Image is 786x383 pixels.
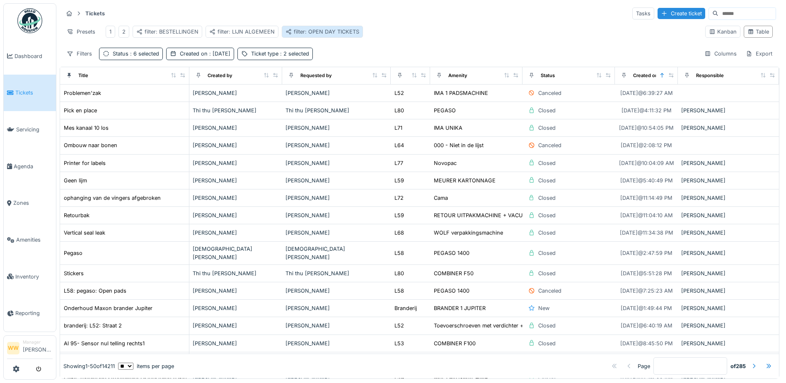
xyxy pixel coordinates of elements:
[13,199,53,207] span: Zones
[113,50,159,58] div: Status
[681,287,776,295] div: [PERSON_NAME]
[434,249,469,257] div: PEGASO 1400
[15,89,53,97] span: Tickets
[278,51,309,57] span: : 2 selected
[538,124,556,132] div: Closed
[193,194,278,202] div: [PERSON_NAME]
[538,107,556,114] div: Closed
[193,304,278,312] div: [PERSON_NAME]
[538,89,561,97] div: Canceled
[619,124,674,132] div: [DATE] @ 10:54:05 PM
[285,124,387,132] div: [PERSON_NAME]
[64,304,152,312] div: Onderhoud Maxon brander Jupiter
[434,141,484,149] div: 000 - Niet in de lijst
[696,72,724,79] div: Responsible
[285,229,387,237] div: [PERSON_NAME]
[193,339,278,347] div: [PERSON_NAME]
[434,124,462,132] div: IMA UNIKA
[538,211,556,219] div: Closed
[7,339,53,359] a: WW Manager[PERSON_NAME]
[538,269,556,277] div: Closed
[4,38,56,75] a: Dashboard
[620,194,672,202] div: [DATE] @ 11:14:49 PM
[747,28,769,36] div: Table
[434,339,476,347] div: COMBINER F100
[394,287,404,295] div: L58
[394,194,404,202] div: L72
[64,211,89,219] div: Retourbak
[63,48,96,60] div: Filters
[285,141,387,149] div: [PERSON_NAME]
[63,26,99,38] div: Presets
[285,107,387,114] div: Thi thu [PERSON_NAME]
[620,177,673,184] div: [DATE] @ 5:40:49 PM
[620,287,673,295] div: [DATE] @ 7:25:23 AM
[285,322,387,330] div: [PERSON_NAME]
[193,89,278,97] div: [PERSON_NAME]
[208,51,230,57] span: : [DATE]
[538,249,556,257] div: Closed
[681,249,776,257] div: [PERSON_NAME]
[681,177,776,184] div: [PERSON_NAME]
[285,177,387,184] div: [PERSON_NAME]
[621,269,672,277] div: [DATE] @ 5:51:28 PM
[619,159,674,167] div: [DATE] @ 10:04:09 AM
[285,304,387,312] div: [PERSON_NAME]
[538,141,561,149] div: Canceled
[434,177,496,184] div: MEURER KARTONNAGE
[193,141,278,149] div: [PERSON_NAME]
[285,339,387,347] div: [PERSON_NAME]
[4,111,56,148] a: Servicing
[394,249,404,257] div: L58
[538,194,556,202] div: Closed
[4,221,56,258] a: Amenities
[434,159,457,167] div: Novopac
[621,322,672,330] div: [DATE] @ 6:40:19 AM
[64,339,145,347] div: Al 95- Sensor nul telling rechts1
[7,342,19,354] li: WW
[180,50,230,58] div: Created on
[620,339,673,347] div: [DATE] @ 8:45:50 PM
[64,107,97,114] div: Pick en place
[64,177,87,184] div: Geen lijm
[64,159,106,167] div: Printer for labels
[394,124,402,132] div: L71
[82,10,108,17] strong: Tickets
[193,124,278,132] div: [PERSON_NAME]
[394,269,404,277] div: L80
[193,159,278,167] div: [PERSON_NAME]
[63,362,115,370] div: Showing 1 - 50 of 14211
[285,89,387,97] div: [PERSON_NAME]
[621,141,672,149] div: [DATE] @ 2:08:12 PM
[434,229,503,237] div: WOLF verpakkingsmachine
[285,159,387,167] div: [PERSON_NAME]
[193,177,278,184] div: [PERSON_NAME]
[394,89,404,97] div: L52
[4,258,56,295] a: Inventory
[300,72,332,79] div: Requested by
[394,229,404,237] div: L68
[434,304,486,312] div: BRANDER 1 JUPITER
[193,287,278,295] div: [PERSON_NAME]
[620,249,672,257] div: [DATE] @ 2:47:59 PM
[15,309,53,317] span: Reporting
[681,322,776,330] div: [PERSON_NAME]
[394,322,404,330] div: L52
[136,28,198,36] div: filter: BESTELLINGEN
[434,89,488,97] div: IMA 1 PADSMACHINE
[394,159,403,167] div: L77
[285,269,387,277] div: Thi thu [PERSON_NAME]
[742,48,776,60] div: Export
[4,295,56,332] a: Reporting
[681,211,776,219] div: [PERSON_NAME]
[681,339,776,347] div: [PERSON_NAME]
[434,211,557,219] div: RETOUR UITPAKMACHINE + VACUUMSYSTEEM
[434,194,448,202] div: Cama
[633,72,658,79] div: Created on
[681,124,776,132] div: [PERSON_NAME]
[285,245,387,261] div: [DEMOGRAPHIC_DATA][PERSON_NAME]
[4,148,56,185] a: Agenda
[448,72,467,79] div: Amenity
[620,211,673,219] div: [DATE] @ 11:04:10 AM
[538,159,556,167] div: Closed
